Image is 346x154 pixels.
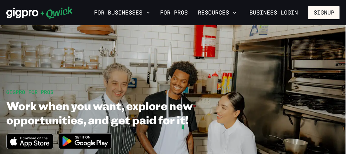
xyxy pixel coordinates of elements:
img: Get it on Google Play [55,129,116,153]
a: Business Login [244,6,303,19]
a: For Pros [158,7,190,18]
h1: Work when you want, explore new opportunities, and get paid for it! [6,98,206,127]
span: GIGPRO FOR PROS [6,89,53,95]
a: Download on the App Store [6,144,53,151]
button: For Businesses [92,7,153,18]
button: Signup [308,6,340,19]
button: Resources [195,7,239,18]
